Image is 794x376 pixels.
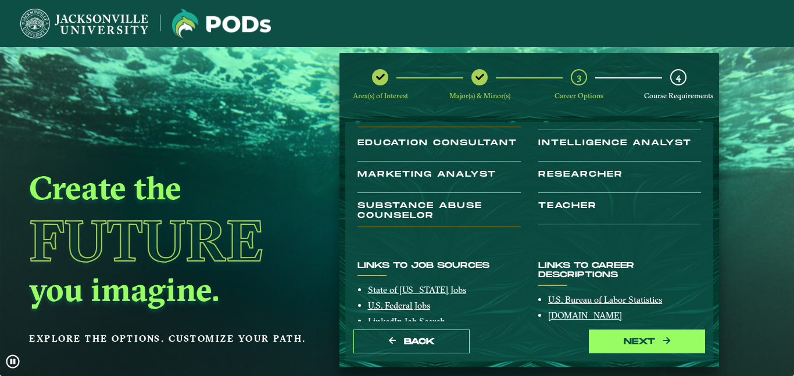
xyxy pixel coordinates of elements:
[357,170,521,193] h3: Marketing Analyst
[29,212,312,269] h1: Future
[357,261,521,271] h6: Links to job sources
[676,71,681,83] span: 4
[357,138,521,162] h3: Education Consultant
[368,284,466,295] a: State of [US_STATE] Jobs
[29,269,312,310] h2: you imagine.
[353,91,408,100] span: Area(s) of Interest
[368,316,445,327] a: LinkedIn Job Search
[538,138,702,162] h3: Intelligence Analyst
[29,167,312,208] h2: Create the
[172,9,271,38] img: Jacksonville University logo
[357,201,521,227] h3: Substance Abuse Counselor
[20,9,148,38] img: Jacksonville University logo
[548,294,662,305] a: U.S. Bureau of Labor Statistics
[538,170,702,193] h3: Researcher
[548,310,622,321] a: [DOMAIN_NAME]
[589,330,705,353] button: next
[577,71,581,83] span: 3
[555,91,603,100] span: Career Options
[449,91,510,100] span: Major(s) & Minor(s)
[538,201,702,224] h3: Teacher
[353,330,470,353] button: Back
[538,261,702,281] h6: Links to Career Descriptions
[29,330,312,348] p: Explore the options. Customize your path.
[404,336,435,346] span: Back
[644,91,713,100] span: Course Requirements
[368,300,430,311] a: U.S. Federal Jobs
